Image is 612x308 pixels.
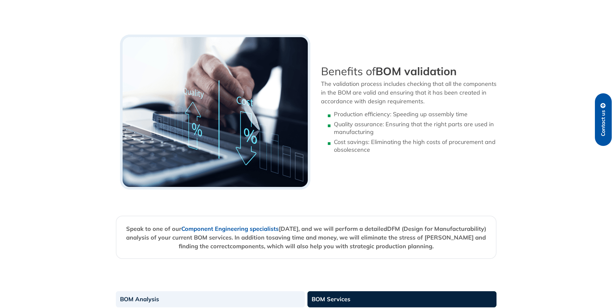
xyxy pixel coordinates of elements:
a: BOM Services [307,291,497,307]
strong: saving time and money, we will eliminate the stress of [PERSON_NAME] and finding the correct [179,234,486,250]
li: Cost savings: Eliminating the high costs of procurement and obsolescence [334,138,497,154]
h4: Benefits of [321,65,497,78]
li: Quality assurance: Ensuring that the right parts are used in manufacturing [334,120,497,136]
a: Contact us [595,93,612,146]
strong: components, which will also help you with strategic production planning. [230,242,434,250]
li: Production efficiency: Speeding up assembly time [334,110,497,118]
span: Contact us [600,110,606,136]
a: BOM Analysis [116,291,305,307]
b: BOM validation [376,64,457,78]
strong: DFM (Design for Manufacturability) analysis of your current BOM services. In addition to [126,225,486,241]
a: Component Engineering specialists [181,225,279,232]
strong: Speak to one of our [DATE], and we will perform a detailed [126,225,387,232]
div: The validation process includes checking that all the components in the BOM are valid and ensurin... [321,79,497,109]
